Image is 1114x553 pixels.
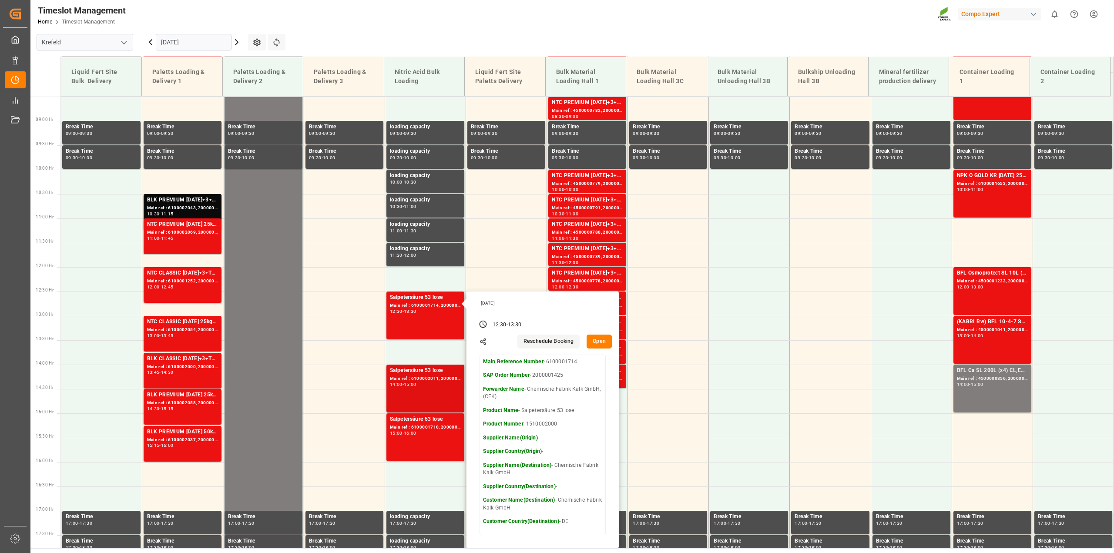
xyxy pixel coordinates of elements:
p: - [483,448,602,456]
div: 09:30 [66,156,78,160]
div: NTC CLASSIC [DATE]+3+TE 600kg BB [147,269,218,278]
div: 09:30 [390,156,403,160]
button: Reschedule Booking [517,335,580,349]
div: - [564,285,566,289]
div: Compo Expert [958,8,1041,20]
div: 13:45 [161,334,174,338]
button: Open [587,335,612,349]
img: Screenshot%202023-09-29%20at%2010.02.21.png_1712312052.png [938,7,952,22]
div: Paletts Loading & Delivery 2 [230,64,296,89]
div: NTC CLASSIC [DATE] 25kg (x42) INTESG 12 NPK [DATE] 25kg (x42) INTTPL Natura [MEDICAL_DATA] [DATE]... [147,318,218,326]
div: Bulk Material Loading Hall 1 [553,64,619,89]
div: 10:00 [890,156,903,160]
div: - [322,131,323,135]
div: 11:30 [566,236,578,240]
div: Main ref : 4500001041, 2000000776 [957,326,1028,334]
div: BFL Ca SL 200L (x4) CL,ES,LAT MTO;VITA RZ O 1000L IBC MTO [957,366,1028,375]
div: Main ref : 6100001714, 2000001425 [390,302,461,309]
div: 15:15 [147,443,160,447]
span: 13:30 Hr [36,336,54,341]
div: 09:30 [471,156,483,160]
div: - [403,156,404,160]
span: 15:30 Hr [36,434,54,439]
span: 11:30 Hr [36,239,54,244]
div: - [507,321,508,329]
div: Salpetersäure 53 lose [390,293,461,302]
div: 09:30 [242,131,255,135]
strong: Customer Country(Destination) [483,518,559,524]
div: - [403,180,404,184]
span: 11:00 Hr [36,214,54,219]
div: Timeslot Management [38,4,126,17]
div: 11:00 [404,204,416,208]
div: NPK O GOLD KR [DATE] 25kg (x60) IT [957,171,1028,180]
div: NTC PREMIUM [DATE]+3+TE BULK [552,98,623,107]
div: Break Time [471,123,542,131]
div: 14:00 [971,334,983,338]
div: BFL Osmoprotect SL 10L (x60) CL MTO [957,269,1028,278]
div: Salpetersäure 53 lose [390,366,461,375]
div: 09:30 [161,131,174,135]
div: - [159,131,161,135]
div: 11:00 [390,229,403,233]
div: 10:00 [80,156,92,160]
div: 13:30 [508,321,522,329]
div: - [564,114,566,118]
button: Help Center [1064,4,1084,24]
div: Main ref : 4500000791, 2000000504 [552,204,623,212]
div: Container Loading 2 [1037,64,1104,89]
div: 09:00 [876,131,889,135]
input: DD.MM.YYYY [156,34,232,50]
div: 12:30 [566,285,578,289]
div: Break Time [552,123,623,131]
div: Break Time [633,147,704,156]
div: loading capacity [390,147,461,156]
div: loading capacity [390,171,461,180]
div: 11:00 [566,212,578,216]
div: - [564,236,566,240]
div: 16:00 [404,431,416,435]
div: - [564,156,566,160]
div: 10:00 [323,156,336,160]
p: - [483,483,602,491]
p: - 1510002000 [483,420,602,428]
div: 09:00 [552,131,564,135]
div: Break Time [957,513,1028,521]
div: 09:30 [890,131,903,135]
div: 09:00 [633,131,645,135]
div: 10:30 [147,212,160,216]
div: - [564,188,566,191]
div: - [322,156,323,160]
span: 10:30 Hr [36,190,54,195]
p: - 6100001714 [483,358,602,366]
div: 16:00 [161,443,174,447]
p: - [483,434,602,442]
div: - [564,261,566,265]
span: 09:30 Hr [36,141,54,146]
div: loading capacity [390,123,461,131]
div: Break Time [471,147,542,156]
div: 09:30 [647,131,659,135]
p: - DE [483,518,602,526]
div: 09:30 [485,131,497,135]
span: 16:00 Hr [36,458,54,463]
div: 10:00 [161,156,174,160]
button: Compo Expert [958,6,1045,22]
div: - [159,407,161,411]
div: Break Time [714,513,785,521]
div: Break Time [147,123,218,131]
div: 09:00 [66,131,78,135]
p: - Chemische Fabrik Kalk GmbH [483,496,602,512]
strong: Supplier Name(Origin) [483,435,538,441]
span: 12:00 Hr [36,263,54,268]
div: 09:30 [80,131,92,135]
div: Break Time [552,147,623,156]
div: - [78,156,80,160]
div: Bulkship Unloading Hall 3B [795,64,861,89]
div: 10:00 [566,156,578,160]
div: Paletts Loading & Delivery 3 [310,64,377,89]
div: 09:30 [795,156,807,160]
div: - [726,156,728,160]
div: 12:00 [552,285,564,289]
div: 13:00 [147,334,160,338]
